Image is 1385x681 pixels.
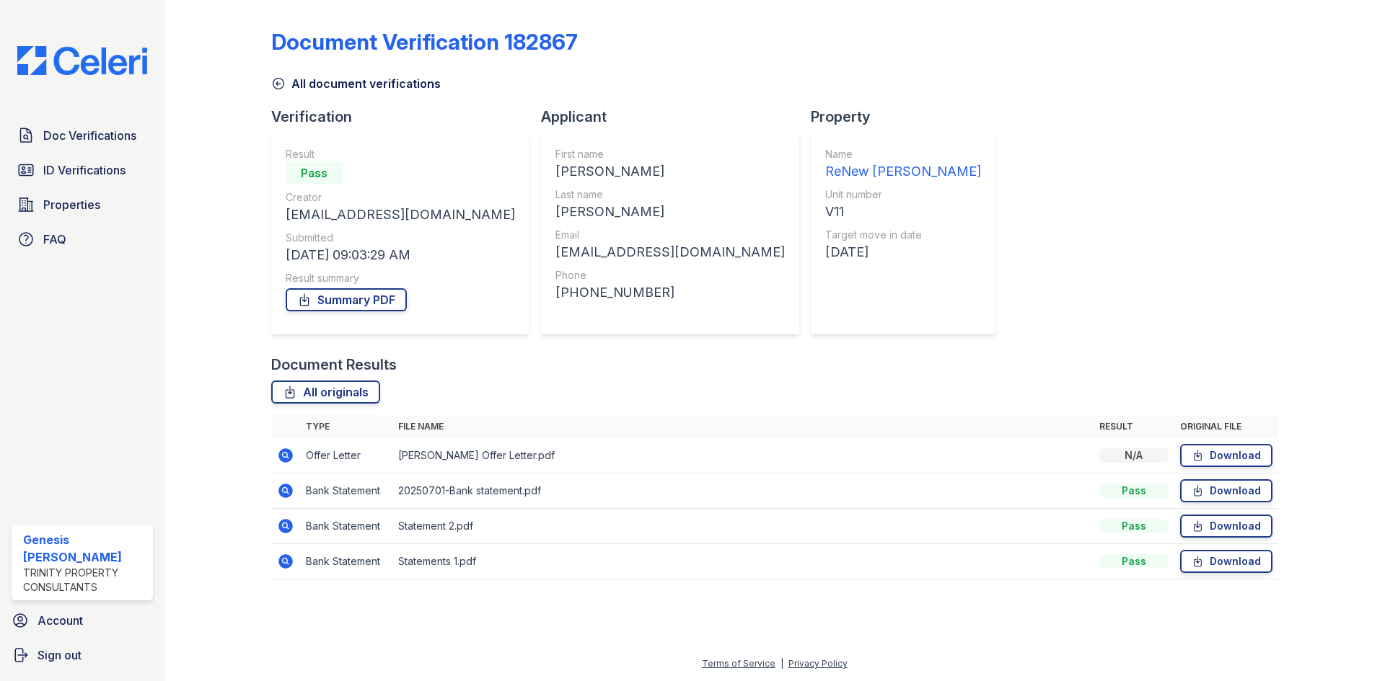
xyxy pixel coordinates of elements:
div: N/A [1099,448,1169,463]
div: Pass [1099,519,1169,533]
td: Offer Letter [300,438,392,473]
div: Creator [286,190,515,205]
a: Download [1180,444,1272,467]
div: Trinity Property Consultants [23,566,147,595]
span: Doc Verifications [43,127,136,144]
a: Doc Verifications [12,121,153,150]
th: File name [392,415,1094,438]
a: Summary PDF [286,288,407,311]
div: Target move in date [825,228,981,242]
span: FAQ [43,231,66,248]
a: Download [1180,479,1272,502]
a: All document verifications [271,75,441,92]
div: Result [286,147,515,161]
div: ReNew [PERSON_NAME] [825,161,981,182]
div: Pass [1099,554,1169,569]
a: ID Verifications [12,156,153,184]
div: Document Verification 182867 [271,29,578,55]
td: 20250701-Bank statement.pdf [392,473,1094,509]
th: Result [1094,415,1174,438]
th: Type [300,415,392,438]
div: Genesis [PERSON_NAME] [23,531,147,566]
a: Properties [12,190,153,219]
td: Statements 1.pdf [392,544,1094,579]
iframe: chat widget [1324,623,1371,667]
td: Bank Statement [300,473,392,509]
div: Unit number [825,187,981,202]
div: [PERSON_NAME] [555,202,785,222]
a: Download [1180,550,1272,573]
td: Bank Statement [300,509,392,544]
img: CE_Logo_Blue-a8612792a0a2168367f1c8372b55b34899dd931a85d93a1a3d3e32e68fde9ad4.png [6,46,159,75]
a: Name ReNew [PERSON_NAME] [825,147,981,182]
span: Sign out [38,646,82,664]
div: Email [555,228,785,242]
div: [PERSON_NAME] [555,161,785,182]
div: Pass [1099,484,1169,498]
span: ID Verifications [43,161,126,179]
div: Property [811,107,1007,127]
a: All originals [271,380,380,404]
div: [DATE] [825,242,981,262]
td: [PERSON_NAME] Offer Letter.pdf [392,438,1094,473]
a: Download [1180,515,1272,538]
div: [PHONE_NUMBER] [555,282,785,303]
td: Bank Statement [300,544,392,579]
td: Statement 2.pdf [392,509,1094,544]
div: [EMAIL_ADDRESS][DOMAIN_NAME] [555,242,785,262]
div: V11 [825,202,981,222]
div: Pass [286,161,343,184]
div: Document Results [271,355,397,375]
div: | [781,658,783,669]
div: Phone [555,268,785,282]
a: Sign out [6,641,159,669]
div: Result summary [286,271,515,285]
div: Applicant [541,107,811,127]
a: FAQ [12,225,153,254]
div: First name [555,147,785,161]
div: Verification [271,107,541,127]
th: Original file [1174,415,1278,438]
a: Terms of Service [702,658,775,669]
span: Account [38,612,83,629]
div: [DATE] 09:03:29 AM [286,245,515,265]
div: Name [825,147,981,161]
a: Privacy Policy [788,658,848,669]
div: Submitted [286,231,515,245]
div: Last name [555,187,785,202]
span: Properties [43,196,100,213]
a: Account [6,606,159,635]
div: [EMAIL_ADDRESS][DOMAIN_NAME] [286,205,515,225]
